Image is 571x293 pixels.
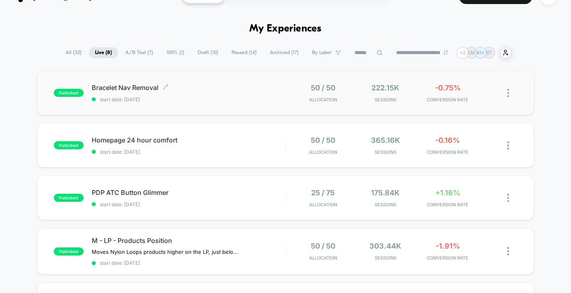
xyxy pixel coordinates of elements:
h1: My Experiences [249,23,322,35]
span: start date: [DATE] [92,260,285,266]
span: published [54,89,84,97]
img: end [443,50,448,55]
span: Paused ( 14 ) [225,47,263,58]
p: BT [486,50,492,56]
span: Bracelet Nav Removal [92,84,285,92]
span: A/B Test ( 7 ) [119,47,159,58]
span: published [54,247,84,255]
span: Sessions [356,255,414,261]
span: 25 / 75 [311,188,335,197]
span: By Label [312,50,331,56]
span: M - LP - Products Position [92,236,285,245]
span: Archived ( 17 ) [264,47,305,58]
span: start date: [DATE] [92,96,285,103]
span: 100% ( 1 ) [160,47,190,58]
span: published [54,194,84,202]
span: 175.84k [371,188,400,197]
span: Sessions [356,202,414,207]
span: 50 / 50 [311,136,335,144]
span: start date: [DATE] [92,201,285,207]
span: Allocation [309,202,337,207]
span: 303.44k [369,242,401,250]
span: -0.75% [435,84,461,92]
img: close [507,89,509,97]
span: 365.16k [371,136,400,144]
span: Live ( 8 ) [89,47,118,58]
span: PDP ATC Button Glimmer [92,188,285,197]
span: Sessions [356,149,414,155]
p: KH [477,50,484,56]
span: Allocation [309,255,337,261]
span: 50 / 50 [311,242,335,250]
p: EM [468,50,475,56]
span: All ( 32 ) [59,47,88,58]
span: 50 / 50 [311,84,335,92]
span: CONVERSION RATE [419,255,477,261]
span: published [54,141,84,149]
span: Sessions [356,97,414,103]
span: -0.16% [435,136,460,144]
span: 222.15k [371,84,399,92]
span: -1.91% [436,242,460,250]
span: CONVERSION RATE [419,149,477,155]
div: + 2 [457,47,468,59]
img: close [507,247,509,255]
img: close [507,194,509,202]
span: +1.16% [435,188,460,197]
span: CONVERSION RATE [419,97,477,103]
span: CONVERSION RATE [419,202,477,207]
span: Allocation [309,149,337,155]
img: close [507,141,509,150]
span: Draft ( 10 ) [192,47,224,58]
span: Allocation [309,97,337,103]
span: start date: [DATE] [92,149,285,155]
span: Moves Nylon Loops products higher on the LP, just below PFAS-free section [92,249,242,255]
span: Homepage 24 hour comfort [92,136,285,144]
